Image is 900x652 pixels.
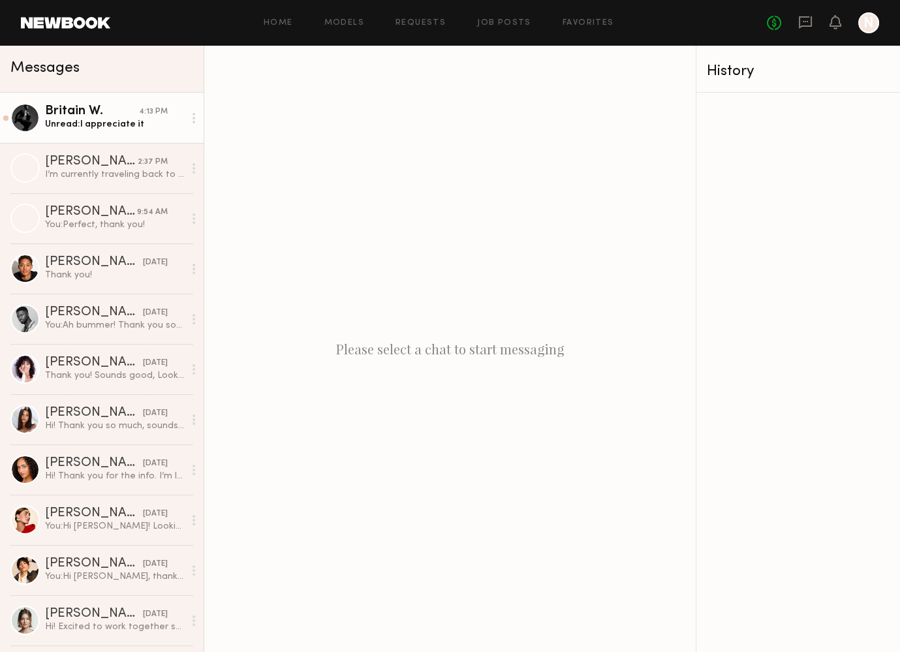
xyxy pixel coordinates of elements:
[45,457,143,470] div: [PERSON_NAME]
[143,508,168,520] div: [DATE]
[143,558,168,570] div: [DATE]
[45,369,184,382] div: Thank you! Sounds good, Looking forward to it 🌞
[45,407,143,420] div: [PERSON_NAME]
[45,269,184,281] div: Thank you!
[45,118,184,131] div: Unread: I appreciate it
[45,520,184,533] div: You: Hi [PERSON_NAME]! Looking forward to having you as part of our campaign next week. I am stil...
[45,570,184,583] div: You: Hi [PERSON_NAME], thank you for getting back to us! We completely understand and respect you...
[45,155,138,168] div: [PERSON_NAME]
[45,206,137,219] div: [PERSON_NAME]
[143,357,168,369] div: [DATE]
[858,12,879,33] a: N
[45,507,143,520] div: [PERSON_NAME]
[143,256,168,269] div: [DATE]
[477,19,531,27] a: Job Posts
[137,206,168,219] div: 9:54 AM
[45,256,143,269] div: [PERSON_NAME]
[204,46,696,652] div: Please select a chat to start messaging
[45,168,184,181] div: I’m currently traveling back to [GEOGRAPHIC_DATA] and I won’t arrive until tonight, I’ll submit s...
[143,407,168,420] div: [DATE]
[139,106,168,118] div: 4:13 PM
[143,458,168,470] div: [DATE]
[45,219,184,231] div: You: Perfect, thank you!
[10,61,80,76] span: Messages
[143,307,168,319] div: [DATE]
[45,621,184,633] div: Hi! Excited to work together soon :).
[45,420,184,432] div: Hi! Thank you so much, sounds good 😊 xx
[45,557,143,570] div: [PERSON_NAME]
[45,319,184,332] div: You: Ah bummer! Thank you so much for the quick reply. We are trying to fill a last minute gap, a...
[45,470,184,482] div: Hi! Thank you for the info. I’m looking forward to it as well. Have a great weekend! :)
[707,64,890,79] div: History
[264,19,293,27] a: Home
[143,608,168,621] div: [DATE]
[45,356,143,369] div: [PERSON_NAME]
[45,105,139,118] div: Britain W.
[138,156,168,168] div: 2:37 PM
[396,19,446,27] a: Requests
[45,306,143,319] div: [PERSON_NAME]
[324,19,364,27] a: Models
[45,608,143,621] div: [PERSON_NAME]
[563,19,614,27] a: Favorites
